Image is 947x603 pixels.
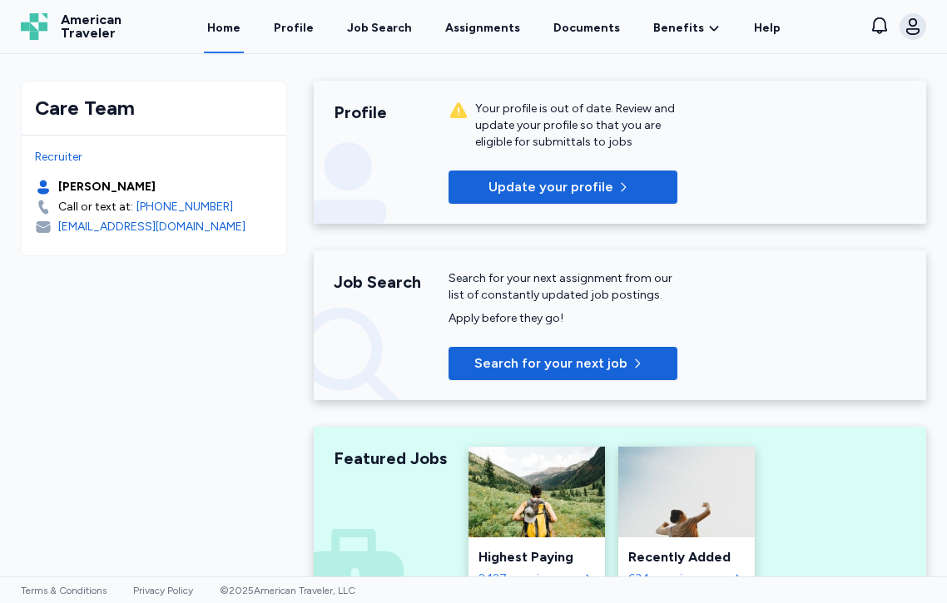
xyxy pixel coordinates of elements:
[478,571,578,587] div: 2,127 openings
[653,20,704,37] span: Benefits
[449,310,677,327] div: Apply before they go!
[618,447,755,537] img: Recently Added
[136,199,233,215] a: [PHONE_NUMBER]
[133,585,193,596] a: Privacy Policy
[204,2,244,53] a: Home
[21,585,107,596] a: Terms & Conditions
[618,447,755,597] a: Recently AddedRecently Added634 openings
[334,270,449,294] div: Job Search
[347,20,412,37] div: Job Search
[449,347,677,380] button: Search for your next job
[478,547,595,567] div: Highest Paying
[334,101,449,124] div: Profile
[35,149,273,166] div: Recruiter
[488,177,613,197] p: Update your profile
[61,13,121,40] span: American Traveler
[58,219,245,235] div: [EMAIL_ADDRESS][DOMAIN_NAME]
[469,447,605,537] img: Highest Paying
[475,101,677,151] div: Your profile is out of date. Review and update your profile so that you are eligible for submitta...
[449,270,677,304] div: Search for your next assignment from our list of constantly updated job postings.
[449,171,677,204] button: Update your profile
[35,95,273,121] div: Care Team
[334,447,449,470] div: Featured Jobs
[469,447,605,597] a: Highest PayingHighest Paying2,127 openings
[58,179,156,195] div: [PERSON_NAME]
[628,547,745,567] div: Recently Added
[653,20,721,37] a: Benefits
[21,13,47,40] img: Logo
[220,585,355,596] span: © 2025 American Traveler, LLC
[58,199,133,215] div: Call or text at:
[628,571,728,587] div: 634 openings
[474,353,627,373] span: Search for your next job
